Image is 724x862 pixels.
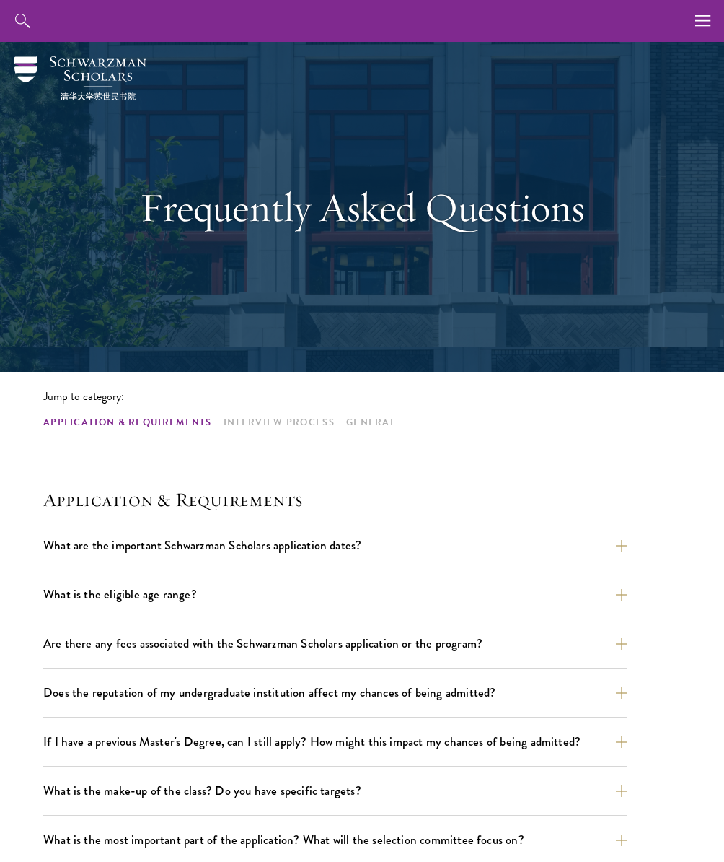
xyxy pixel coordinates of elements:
[43,680,627,705] button: Does the reputation of my undergraduate institution affect my chances of being admitted?
[43,415,212,430] a: Application & Requirements
[43,778,627,804] button: What is the make-up of the class? Do you have specific targets?
[43,631,627,656] button: Are there any fees associated with the Schwarzman Scholars application or the program?
[43,488,681,511] h4: Application & Requirements
[43,729,627,754] button: If I have a previous Master's Degree, can I still apply? How might this impact my chances of bein...
[43,582,627,607] button: What is the eligible age range?
[346,415,396,430] a: General
[113,182,611,232] h1: Frequently Asked Questions
[14,56,146,100] img: Schwarzman Scholars
[43,533,627,558] button: What are the important Schwarzman Scholars application dates?
[224,415,335,430] a: Interview Process
[43,827,627,853] button: What is the most important part of the application? What will the selection committee focus on?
